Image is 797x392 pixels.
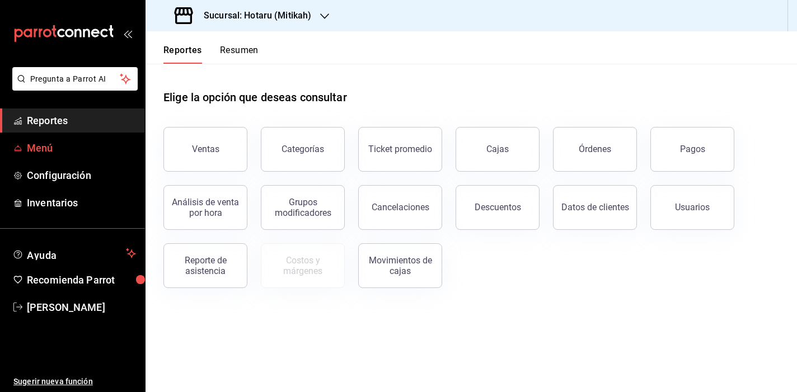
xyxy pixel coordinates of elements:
button: Descuentos [456,185,540,230]
span: Ayuda [27,247,121,260]
button: Grupos modificadores [261,185,345,230]
button: Pagos [650,127,734,172]
button: Movimientos de cajas [358,243,442,288]
h1: Elige la opción que deseas consultar [163,89,347,106]
button: Reportes [163,45,202,64]
span: Inventarios [27,195,136,210]
span: Sugerir nueva función [13,376,136,388]
button: Ventas [163,127,247,172]
div: Usuarios [675,202,710,212]
div: Órdenes [579,144,611,154]
div: Análisis de venta por hora [171,197,240,218]
span: Pregunta a Parrot AI [30,73,120,85]
button: Resumen [220,45,259,64]
button: Datos de clientes [553,185,637,230]
div: Datos de clientes [561,202,629,212]
div: Movimientos de cajas [365,255,435,276]
button: Ticket promedio [358,127,442,172]
div: Cajas [486,144,509,154]
span: Reportes [27,113,136,128]
div: Pagos [680,144,705,154]
button: Órdenes [553,127,637,172]
div: Ventas [192,144,219,154]
button: Usuarios [650,185,734,230]
button: Cajas [456,127,540,172]
div: Categorías [282,144,324,154]
div: Ticket promedio [368,144,432,154]
a: Pregunta a Parrot AI [8,81,138,93]
div: Costos y márgenes [268,255,337,276]
button: Pregunta a Parrot AI [12,67,138,91]
div: Cancelaciones [372,202,429,212]
span: [PERSON_NAME] [27,300,136,315]
div: Descuentos [475,202,521,212]
button: Categorías [261,127,345,172]
button: Análisis de venta por hora [163,185,247,230]
div: Reporte de asistencia [171,255,240,276]
button: Contrata inventarios para ver este reporte [261,243,345,288]
button: Reporte de asistencia [163,243,247,288]
button: open_drawer_menu [123,29,132,38]
div: navigation tabs [163,45,259,64]
div: Grupos modificadores [268,197,337,218]
h3: Sucursal: Hotaru (Mitikah) [195,9,311,22]
span: Menú [27,140,136,155]
span: Configuración [27,168,136,183]
span: Recomienda Parrot [27,272,136,287]
button: Cancelaciones [358,185,442,230]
